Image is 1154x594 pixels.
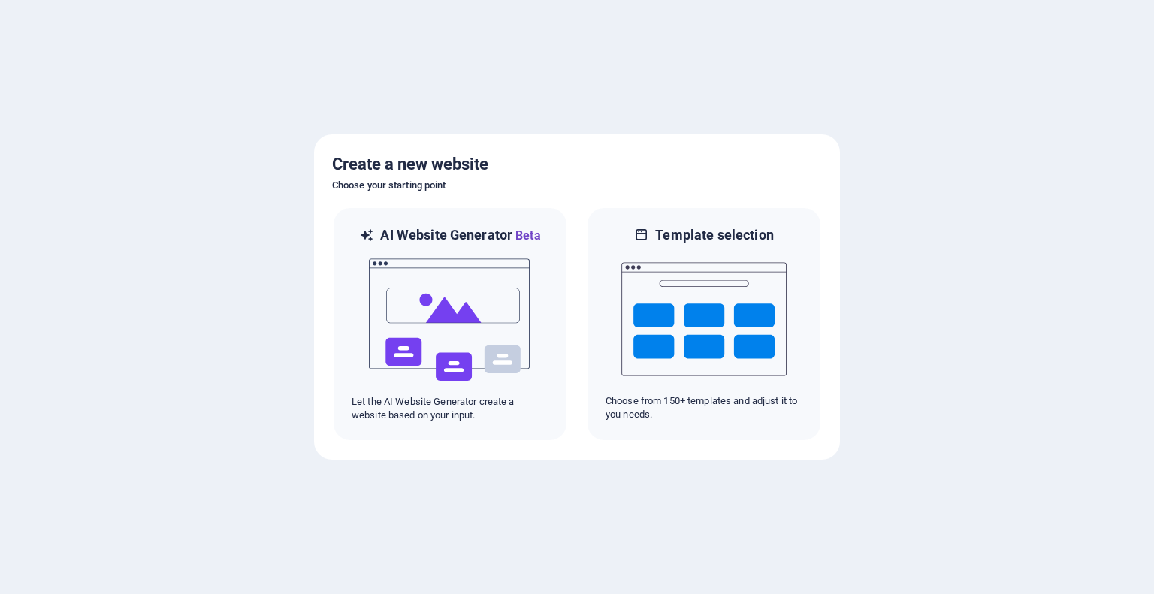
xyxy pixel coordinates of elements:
h6: Template selection [655,226,773,244]
h6: Choose your starting point [332,176,822,194]
p: Choose from 150+ templates and adjust it to you needs. [606,394,802,421]
img: ai [367,245,533,395]
div: Template selectionChoose from 150+ templates and adjust it to you needs. [586,207,822,442]
h5: Create a new website [332,152,822,176]
h6: AI Website Generator [380,226,540,245]
div: AI Website GeneratorBetaaiLet the AI Website Generator create a website based on your input. [332,207,568,442]
p: Let the AI Website Generator create a website based on your input. [352,395,548,422]
span: Beta [512,228,541,243]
